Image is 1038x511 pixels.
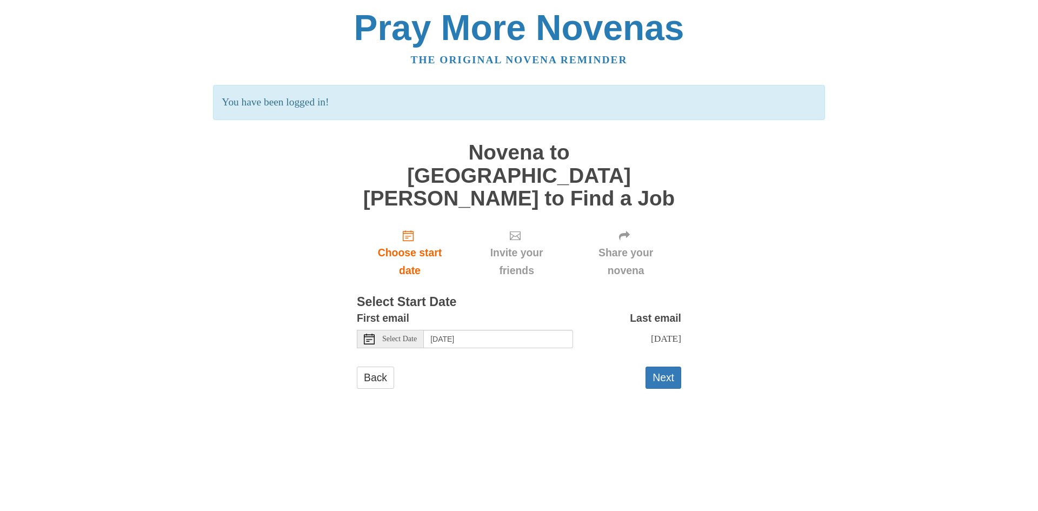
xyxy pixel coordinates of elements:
[463,221,570,285] div: Click "Next" to confirm your start date first.
[382,335,417,343] span: Select Date
[357,295,681,309] h3: Select Start Date
[357,367,394,389] a: Back
[570,221,681,285] div: Click "Next" to confirm your start date first.
[357,221,463,285] a: Choose start date
[474,244,560,280] span: Invite your friends
[646,367,681,389] button: Next
[581,244,670,280] span: Share your novena
[368,244,452,280] span: Choose start date
[213,85,824,120] p: You have been logged in!
[630,309,681,327] label: Last email
[411,54,628,65] a: The original novena reminder
[357,141,681,210] h1: Novena to [GEOGRAPHIC_DATA][PERSON_NAME] to Find a Job
[357,309,409,327] label: First email
[354,8,684,48] a: Pray More Novenas
[651,333,681,344] span: [DATE]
